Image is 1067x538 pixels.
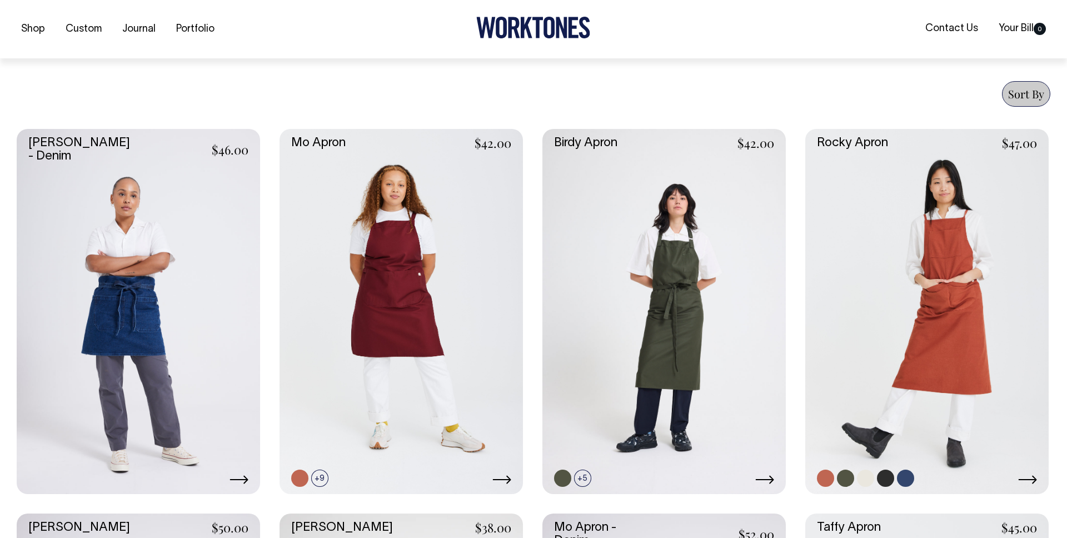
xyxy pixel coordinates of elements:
[1034,23,1046,35] span: 0
[1008,86,1044,101] span: Sort By
[574,470,591,487] span: +5
[994,19,1050,38] a: Your Bill0
[311,470,328,487] span: +9
[61,20,106,38] a: Custom
[921,19,983,38] a: Contact Us
[118,20,160,38] a: Journal
[172,20,219,38] a: Portfolio
[17,20,49,38] a: Shop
